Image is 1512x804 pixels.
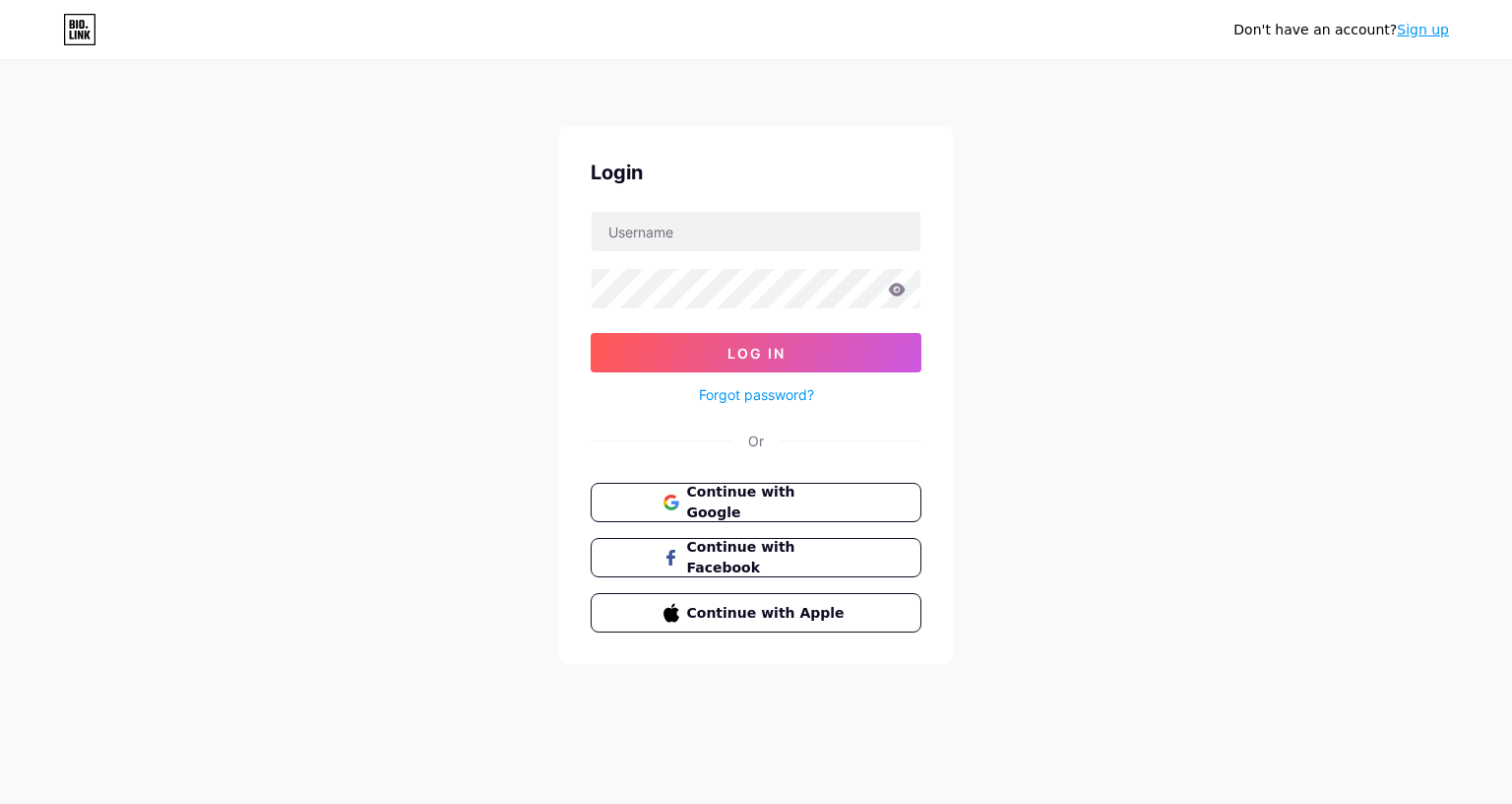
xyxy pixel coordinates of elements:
[699,384,814,405] a: Forgot password?
[592,212,920,251] input: Username
[1397,22,1449,37] a: Sign up
[727,345,786,362] span: Log In
[687,603,850,624] span: Continue with Apple
[591,158,921,187] div: Login
[687,482,850,523] span: Continue with Google
[1233,20,1449,40] div: Don't have an account?
[591,593,921,633] button: Continue with Apple
[591,538,921,577] button: Continue with Facebook
[591,483,921,522] button: Continue with Google
[687,537,850,578] span: Continue with Facebook
[591,333,921,372] button: Log In
[748,431,764,451] div: Or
